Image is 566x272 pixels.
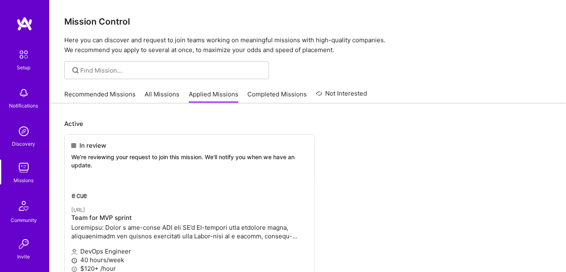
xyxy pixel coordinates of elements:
div: Notifications [9,101,38,110]
p: Active [64,119,551,128]
img: discovery [16,123,32,139]
img: logo [16,16,33,31]
img: Invite [16,236,32,252]
img: Community [14,196,34,216]
p: Here you can discover and request to join teams working on meaningful missions with high-quality ... [64,35,551,55]
img: Ecue.ai company logo [71,185,88,202]
p: Loremipsu: Dolor s ame-conse ADI eli SE’d EI-tempori utla etdolore magna, aliquaenimadm ven quisn... [71,223,308,240]
div: Discovery [12,139,36,148]
div: Missions [14,176,34,185]
h4: Team for MVP sprint [71,214,308,222]
img: setup [15,46,32,63]
a: All Missions [145,90,180,103]
p: We're reviewing your request to join this mission. We'll notify you when we have an update. [71,153,308,169]
p: DevOps Engineer [71,247,308,256]
i: icon SearchGrey [71,66,80,75]
div: Community [11,216,37,224]
i: icon Applicant [71,249,77,255]
a: Completed Missions [248,90,307,103]
small: [URL] [71,207,85,213]
a: Applied Missions [189,90,238,103]
span: In review [79,141,106,150]
a: Recommended Missions [64,90,136,103]
img: bell [16,85,32,101]
a: Not Interested [316,89,367,103]
input: Find Mission... [81,66,263,75]
img: teamwork [16,160,32,176]
h3: Mission Control [64,16,551,27]
div: Setup [17,63,31,72]
p: 40 hours/week [71,256,308,264]
div: Invite [18,252,30,261]
i: icon Clock [71,258,77,264]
